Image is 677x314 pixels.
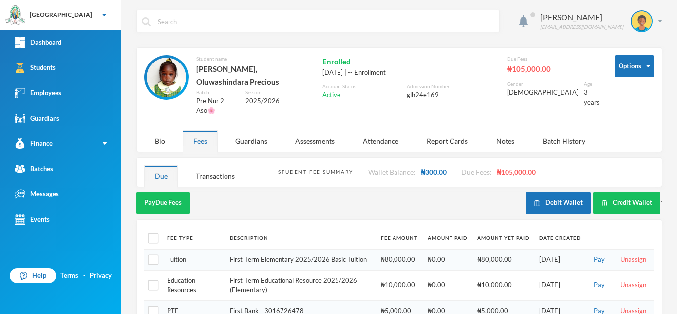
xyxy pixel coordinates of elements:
[157,10,494,33] input: Search
[540,11,623,23] div: [PERSON_NAME]
[540,23,623,31] div: [EMAIL_ADDRESS][DOMAIN_NAME]
[322,83,402,90] div: Account Status
[486,130,525,152] div: Notes
[472,227,534,250] th: Amount Yet Paid
[472,250,534,271] td: ₦80,000.00
[15,37,61,48] div: Dashboard
[147,58,186,97] img: STUDENT
[526,192,662,214] div: `
[162,227,225,250] th: Fee Type
[368,168,416,176] span: Wallet Balance:
[136,192,190,214] button: PayDue Fees
[532,130,596,152] div: Batch History
[507,80,579,88] div: Gender
[376,270,423,300] td: ₦10,000.00
[278,168,353,176] div: Student Fee Summary
[225,270,376,300] td: First Term Educational Resource 2025/2026 (Elementary)
[225,227,376,250] th: Description
[507,55,600,63] div: Due Fees
[534,227,586,250] th: Date Created
[15,214,50,225] div: Events
[593,192,660,214] button: Credit Wallet
[245,96,302,106] div: 2025/2026
[618,254,649,265] button: Unassign
[352,130,409,152] div: Attendance
[584,80,600,88] div: Age
[407,90,487,100] div: glh24e169
[618,280,649,291] button: Unassign
[162,250,225,271] td: Tuition
[534,270,586,300] td: [DATE]
[225,250,376,271] td: First Term Elementary 2025/2026 Basic Tuition
[15,113,59,124] div: Guardians
[83,271,85,281] div: ·
[285,130,345,152] div: Assessments
[407,83,487,90] div: Admission Number
[472,270,534,300] td: ₦10,000.00
[534,250,586,271] td: [DATE]
[591,280,608,291] button: Pay
[10,268,56,283] a: Help
[90,271,112,281] a: Privacy
[144,165,178,187] div: Due
[15,164,53,174] div: Batches
[507,63,600,75] div: ₦105,000.00
[144,130,175,152] div: Bio
[185,165,245,187] div: Transactions
[423,270,472,300] td: ₦0.00
[196,55,302,63] div: Student name
[423,250,472,271] td: ₦0.00
[322,68,487,78] div: [DATE] | -- Enrollment
[507,88,579,98] div: [DEMOGRAPHIC_DATA]
[30,10,92,19] div: [GEOGRAPHIC_DATA]
[162,270,225,300] td: Education Resources
[591,254,608,265] button: Pay
[225,130,278,152] div: Guardians
[196,63,302,89] div: [PERSON_NAME], Oluwashindara Precious
[376,227,423,250] th: Fee Amount
[15,88,61,98] div: Employees
[142,17,151,26] img: search
[461,168,492,176] span: Due Fees:
[584,88,600,107] div: 3 years
[5,5,25,25] img: logo
[322,55,351,68] span: Enrolled
[15,63,56,73] div: Students
[15,189,59,199] div: Messages
[15,138,53,149] div: Finance
[245,89,302,96] div: Session
[183,130,218,152] div: Fees
[526,192,591,214] button: Debit Wallet
[416,130,478,152] div: Report Cards
[497,168,536,176] span: ₦105,000.00
[322,90,340,100] span: Active
[196,89,238,96] div: Batch
[376,250,423,271] td: ₦80,000.00
[421,168,447,176] span: ₦300.00
[196,96,238,116] div: Pre Nur 2 - Aso🌸
[615,55,654,77] button: Options
[423,227,472,250] th: Amount Paid
[632,11,652,31] img: STUDENT
[60,271,78,281] a: Terms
